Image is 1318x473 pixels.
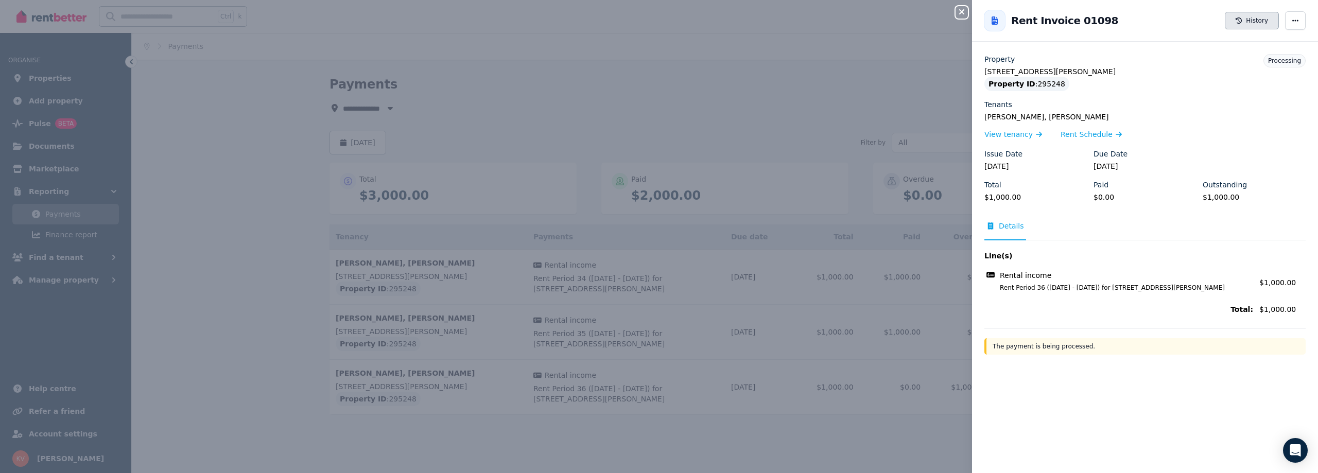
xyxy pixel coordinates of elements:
label: Tenants [984,99,1012,110]
legend: [PERSON_NAME], [PERSON_NAME] [984,112,1306,122]
legend: $0.00 [1094,192,1196,202]
label: Total [984,180,1001,190]
nav: Tabs [984,221,1306,240]
span: Rent Schedule [1061,129,1113,139]
label: Paid [1094,180,1108,190]
span: Rental income [1000,270,1051,281]
div: The payment is being processed. [984,338,1306,355]
a: Rent Schedule [1061,129,1122,139]
legend: [STREET_ADDRESS][PERSON_NAME] [984,66,1306,77]
label: Property [984,54,1015,64]
label: Outstanding [1203,180,1247,190]
legend: [DATE] [1094,161,1196,171]
label: Issue Date [984,149,1022,159]
legend: $1,000.00 [984,192,1087,202]
span: View tenancy [984,129,1033,139]
legend: [DATE] [984,161,1087,171]
span: $1,000.00 [1259,304,1306,314]
span: Line(s) [984,251,1253,261]
span: Total: [984,304,1253,314]
span: Property ID [989,79,1035,89]
span: Rent Period 36 ([DATE] - [DATE]) for [STREET_ADDRESS][PERSON_NAME] [987,284,1253,292]
a: View tenancy [984,129,1042,139]
span: Processing [1268,57,1301,64]
span: Details [999,221,1024,231]
legend: $1,000.00 [1203,192,1306,202]
span: $1,000.00 [1259,278,1296,287]
label: Due Date [1094,149,1128,159]
h2: Rent Invoice 01098 [1011,13,1118,28]
div: : 295248 [984,77,1069,91]
div: Open Intercom Messenger [1283,438,1308,463]
button: History [1225,12,1279,29]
